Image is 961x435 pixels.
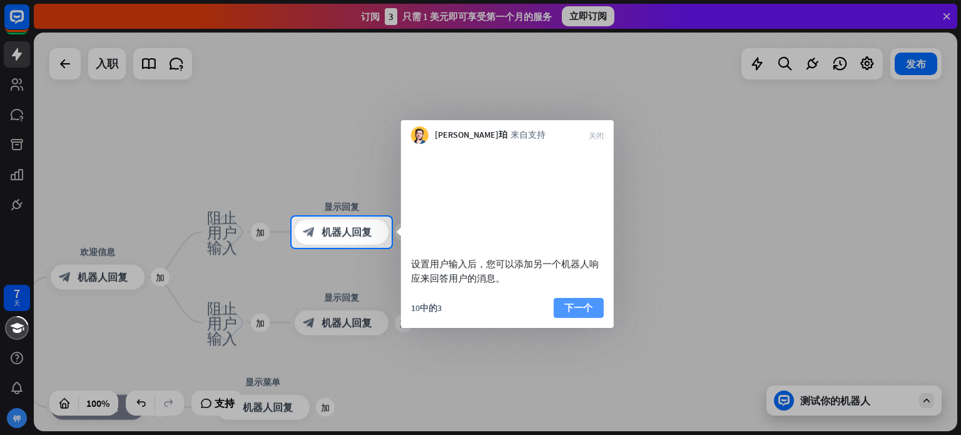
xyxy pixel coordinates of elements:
font: 10中的3 [411,302,442,314]
font: block_bot_response [303,226,315,238]
font: 机器人回复 [322,226,372,238]
font: 关闭 [589,131,604,139]
button: 下一个 [554,298,604,318]
font: [PERSON_NAME]珀 [435,129,507,140]
font: 来自支持 [511,129,546,140]
font: 设置用户输入后，您可以添加另一个机器人响应来回答用户的消息。 [411,258,599,284]
button: 打开 LiveChat 聊天小部件 [10,5,48,43]
font: 下一个 [564,302,592,314]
